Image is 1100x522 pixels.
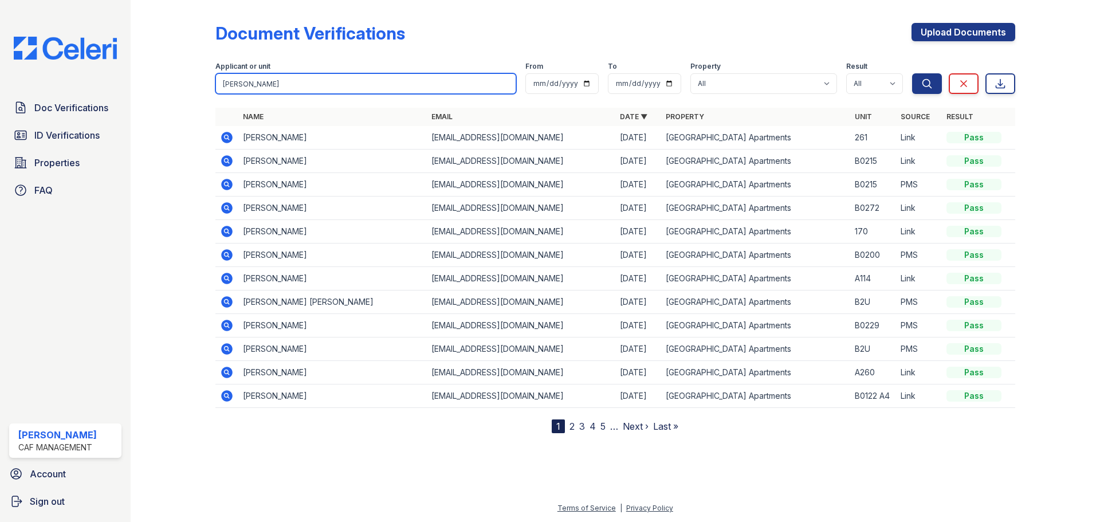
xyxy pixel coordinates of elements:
[661,197,850,220] td: [GEOGRAPHIC_DATA] Apartments
[850,220,896,244] td: 170
[690,62,721,71] label: Property
[238,267,427,291] td: [PERSON_NAME]
[850,361,896,384] td: A260
[661,384,850,408] td: [GEOGRAPHIC_DATA] Apartments
[215,62,270,71] label: Applicant or unit
[615,291,661,314] td: [DATE]
[615,267,661,291] td: [DATE]
[427,337,615,361] td: [EMAIL_ADDRESS][DOMAIN_NAME]
[34,128,100,142] span: ID Verifications
[238,220,427,244] td: [PERSON_NAME]
[896,361,942,384] td: Link
[896,197,942,220] td: Link
[238,197,427,220] td: [PERSON_NAME]
[427,150,615,173] td: [EMAIL_ADDRESS][DOMAIN_NAME]
[661,291,850,314] td: [GEOGRAPHIC_DATA] Apartments
[238,291,427,314] td: [PERSON_NAME] [PERSON_NAME]
[850,384,896,408] td: B0122 A4
[238,384,427,408] td: [PERSON_NAME]
[896,220,942,244] td: Link
[9,96,121,119] a: Doc Verifications
[661,126,850,150] td: [GEOGRAPHIC_DATA] Apartments
[9,151,121,174] a: Properties
[238,150,427,173] td: [PERSON_NAME]
[855,112,872,121] a: Unit
[896,337,942,361] td: PMS
[896,150,942,173] td: Link
[946,390,1001,402] div: Pass
[850,314,896,337] td: B0229
[238,126,427,150] td: [PERSON_NAME]
[615,126,661,150] td: [DATE]
[946,179,1001,190] div: Pass
[946,112,973,121] a: Result
[620,112,647,121] a: Date ▼
[850,291,896,314] td: B2U
[615,197,661,220] td: [DATE]
[946,296,1001,308] div: Pass
[615,150,661,173] td: [DATE]
[600,421,606,432] a: 5
[427,291,615,314] td: [EMAIL_ADDRESS][DOMAIN_NAME]
[18,428,97,442] div: [PERSON_NAME]
[525,62,543,71] label: From
[946,367,1001,378] div: Pass
[946,273,1001,284] div: Pass
[946,155,1001,167] div: Pass
[238,314,427,337] td: [PERSON_NAME]
[661,150,850,173] td: [GEOGRAPHIC_DATA] Apartments
[18,442,97,453] div: CAF Management
[850,150,896,173] td: B0215
[626,504,673,512] a: Privacy Policy
[661,314,850,337] td: [GEOGRAPHIC_DATA] Apartments
[34,101,108,115] span: Doc Verifications
[5,462,126,485] a: Account
[427,244,615,267] td: [EMAIL_ADDRESS][DOMAIN_NAME]
[579,421,585,432] a: 3
[34,156,80,170] span: Properties
[427,220,615,244] td: [EMAIL_ADDRESS][DOMAIN_NAME]
[850,126,896,150] td: 261
[615,337,661,361] td: [DATE]
[9,124,121,147] a: ID Verifications
[850,267,896,291] td: A114
[615,244,661,267] td: [DATE]
[427,361,615,384] td: [EMAIL_ADDRESS][DOMAIN_NAME]
[552,419,565,433] div: 1
[30,467,66,481] span: Account
[850,173,896,197] td: B0215
[569,421,575,432] a: 2
[896,267,942,291] td: Link
[557,504,616,512] a: Terms of Service
[946,226,1001,237] div: Pass
[850,197,896,220] td: B0272
[34,183,53,197] span: FAQ
[590,421,596,432] a: 4
[427,384,615,408] td: [EMAIL_ADDRESS][DOMAIN_NAME]
[912,23,1015,41] a: Upload Documents
[238,337,427,361] td: [PERSON_NAME]
[215,73,516,94] input: Search by name, email, or unit number
[243,112,264,121] a: Name
[608,62,617,71] label: To
[666,112,704,121] a: Property
[215,23,405,44] div: Document Verifications
[427,314,615,337] td: [EMAIL_ADDRESS][DOMAIN_NAME]
[615,384,661,408] td: [DATE]
[896,244,942,267] td: PMS
[946,320,1001,331] div: Pass
[946,343,1001,355] div: Pass
[5,490,126,513] a: Sign out
[238,244,427,267] td: [PERSON_NAME]
[623,421,649,432] a: Next ›
[896,291,942,314] td: PMS
[620,504,622,512] div: |
[896,314,942,337] td: PMS
[615,361,661,384] td: [DATE]
[653,421,678,432] a: Last »
[850,337,896,361] td: B2U
[427,267,615,291] td: [EMAIL_ADDRESS][DOMAIN_NAME]
[850,244,896,267] td: B0200
[5,37,126,60] img: CE_Logo_Blue-a8612792a0a2168367f1c8372b55b34899dd931a85d93a1a3d3e32e68fde9ad4.png
[9,179,121,202] a: FAQ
